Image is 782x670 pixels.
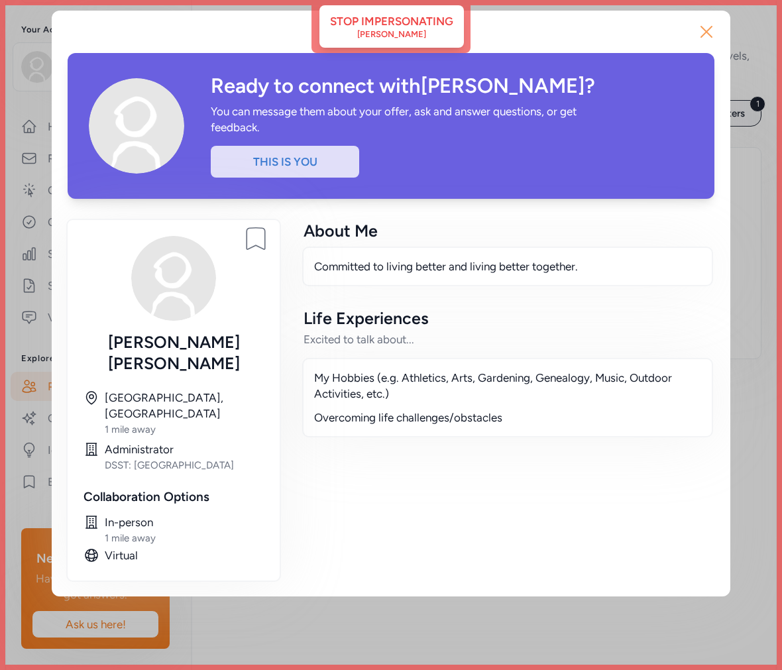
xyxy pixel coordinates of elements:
[211,74,693,98] div: Ready to connect with [PERSON_NAME] ?
[84,331,264,374] div: [PERSON_NAME] [PERSON_NAME]
[314,410,701,425] div: Overcoming life challenges/obstacles
[304,220,712,241] div: About Me
[105,423,264,436] div: 1 mile away
[131,236,216,321] img: Avatar
[89,78,184,174] img: Avatar
[211,103,592,135] div: You can message them about your offer, ask and answer questions, or get feedback.
[105,441,264,457] div: Administrator
[105,547,264,563] div: Virtual
[105,390,264,421] div: [GEOGRAPHIC_DATA], [GEOGRAPHIC_DATA]
[211,146,359,178] div: This is you
[105,531,264,545] div: 1 mile away
[304,307,712,329] div: Life Experiences
[314,258,701,274] p: Committed to living better and living better together.
[304,331,712,347] div: Excited to talk about...
[105,514,264,530] div: In-person
[105,459,264,472] div: DSST: [GEOGRAPHIC_DATA]
[314,370,701,402] div: My Hobbies (e.g. Athletics, Arts, Gardening, Genealogy, Music, Outdoor Activities, etc.)
[84,488,264,506] div: Collaboration Options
